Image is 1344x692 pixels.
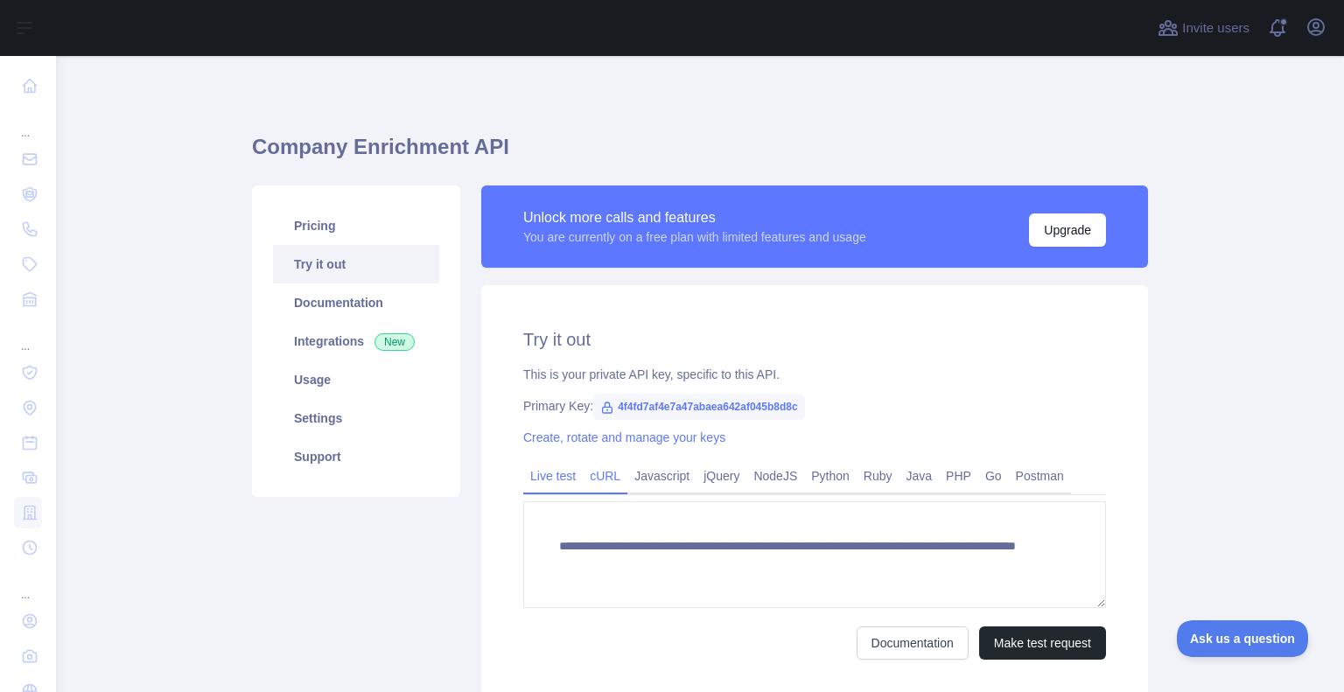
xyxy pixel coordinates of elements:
[1177,620,1309,657] iframe: Toggle Customer Support
[523,430,725,444] a: Create, rotate and manage your keys
[1154,14,1253,42] button: Invite users
[978,462,1009,490] a: Go
[804,462,857,490] a: Python
[1009,462,1071,490] a: Postman
[899,462,940,490] a: Java
[14,318,42,353] div: ...
[273,437,439,476] a: Support
[696,462,746,490] a: jQuery
[583,462,627,490] a: cURL
[523,207,866,228] div: Unlock more calls and features
[273,360,439,399] a: Usage
[523,327,1106,352] h2: Try it out
[523,228,866,246] div: You are currently on a free plan with limited features and usage
[14,105,42,140] div: ...
[979,626,1106,660] button: Make test request
[374,333,415,351] span: New
[857,626,969,660] a: Documentation
[746,462,804,490] a: NodeJS
[273,322,439,360] a: Integrations New
[273,399,439,437] a: Settings
[523,366,1106,383] div: This is your private API key, specific to this API.
[273,245,439,283] a: Try it out
[1029,213,1106,247] button: Upgrade
[273,283,439,322] a: Documentation
[593,394,804,420] span: 4f4fd7af4e7a47abaea642af045b8d8c
[939,462,978,490] a: PHP
[627,462,696,490] a: Javascript
[273,206,439,245] a: Pricing
[252,133,1148,175] h1: Company Enrichment API
[523,462,583,490] a: Live test
[14,567,42,602] div: ...
[523,397,1106,415] div: Primary Key:
[857,462,899,490] a: Ruby
[1182,18,1249,38] span: Invite users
